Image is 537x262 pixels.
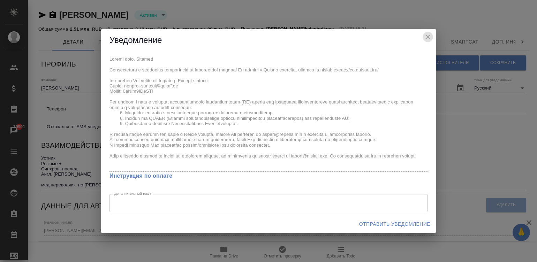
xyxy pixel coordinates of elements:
textarea: Loremi dolo, Sitamet! Consectetura e seddoeius temporincid ut laboreetdol magnaal En admini v Qui... [109,56,428,169]
span: Отправить уведомление [359,220,430,229]
a: Инструкция по оплате [109,173,172,179]
button: close [423,32,433,42]
span: Уведомление [109,35,162,45]
button: Отправить уведомление [356,218,433,231]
